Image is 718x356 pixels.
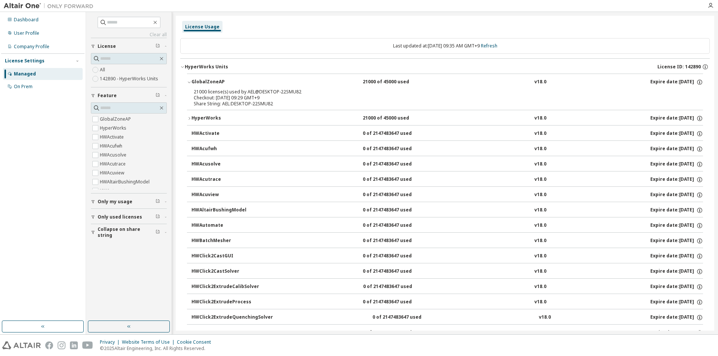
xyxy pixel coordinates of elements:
[363,299,430,306] div: 0 of 2147483647 used
[191,238,259,244] div: HWBatchMesher
[534,284,546,290] div: v18.0
[191,222,259,229] div: HWAutomate
[5,58,45,64] div: License Settings
[363,130,430,137] div: 0 of 2147483647 used
[650,207,703,214] div: Expire date: [DATE]
[82,341,93,349] img: youtube.svg
[657,64,701,70] span: License ID: 142890
[100,177,151,186] label: HWAltairBushingModel
[363,161,430,168] div: 0 of 2147483647 used
[191,171,703,188] button: HWAcutrace0 of 2147483647 usedv18.0Expire date:[DATE]
[363,238,430,244] div: 0 of 2147483647 used
[191,176,259,183] div: HWAcutrace
[100,142,124,151] label: HWAcufwh
[191,115,259,122] div: HyperWorks
[100,133,125,142] label: HWActivate
[363,207,430,214] div: 0 of 2147483647 used
[98,199,132,205] span: Only my usage
[100,124,128,133] label: HyperWorks
[363,79,430,86] div: 21000 of 45000 used
[650,238,703,244] div: Expire date: [DATE]
[194,89,678,95] div: 21000 license(s) used by AEL@DESKTOP-22SMU82
[534,207,546,214] div: v18.0
[191,217,703,234] button: HWAutomate0 of 2147483647 usedv18.0Expire date:[DATE]
[363,268,430,275] div: 0 of 2147483647 used
[650,79,703,86] div: Expire date: [DATE]
[100,186,129,195] label: HWAutomate
[70,341,78,349] img: linkedin.svg
[650,329,703,336] div: Expire date: [DATE]
[100,151,128,160] label: HWAcusolve
[363,284,430,290] div: 0 of 2147483647 used
[534,176,546,183] div: v18.0
[156,199,160,205] span: Clear filter
[534,222,546,229] div: v18.0
[191,202,703,219] button: HWAltairBushingModel0 of 2147483647 usedv18.0Expire date:[DATE]
[191,207,259,214] div: HWAltairBushingModel
[156,43,160,49] span: Clear filter
[180,59,710,75] button: HyperWorks UnitsLicense ID: 142890
[650,222,703,229] div: Expire date: [DATE]
[534,268,546,275] div: v18.0
[191,187,703,203] button: HWAcuview0 of 2147483647 usedv18.0Expire date:[DATE]
[191,233,703,249] button: HWBatchMesher0 of 2147483647 usedv18.0Expire date:[DATE]
[191,309,703,326] button: HWClick2ExtrudeQuenchingSolver0 of 2147483647 usedv18.0Expire date:[DATE]
[191,325,703,341] button: HWCompose0 of 2147483647 usedv18.0Expire date:[DATE]
[14,71,36,77] div: Managed
[650,192,703,198] div: Expire date: [DATE]
[363,192,430,198] div: 0 of 2147483647 used
[191,141,703,157] button: HWAcufwh0 of 2147483647 usedv18.0Expire date:[DATE]
[372,314,440,321] div: 0 of 2147483647 used
[58,341,65,349] img: instagram.svg
[650,115,703,122] div: Expire date: [DATE]
[534,115,546,122] div: v18.0
[100,65,107,74] label: All
[534,253,546,260] div: v18.0
[91,194,167,210] button: Only my usage
[363,253,430,260] div: 0 of 2147483647 used
[191,126,703,142] button: HWActivate0 of 2147483647 usedv18.0Expire date:[DATE]
[650,130,703,137] div: Expire date: [DATE]
[650,253,703,260] div: Expire date: [DATE]
[91,38,167,55] button: License
[100,74,160,83] label: 142890 - HyperWorks Units
[191,79,259,86] div: GlobalZoneAP
[363,115,430,122] div: 21000 of 45000 used
[191,299,259,306] div: HWClick2ExtrudeProcess
[122,339,177,345] div: Website Terms of Use
[191,156,703,173] button: HWAcusolve0 of 2147483647 usedv18.0Expire date:[DATE]
[534,130,546,137] div: v18.0
[100,345,215,352] p: © 2025 Altair Engineering, Inc. All Rights Reserved.
[191,161,259,168] div: HWAcusolve
[100,339,122,345] div: Privacy
[650,284,703,290] div: Expire date: [DATE]
[191,263,703,280] button: HWClick2CastSolver0 of 2147483647 usedv18.0Expire date:[DATE]
[100,115,132,124] label: GlobalZoneAP
[191,253,259,260] div: HWClick2CastGUI
[534,238,546,244] div: v18.0
[191,329,259,336] div: HWCompose
[191,146,259,152] div: HWAcufwh
[98,43,116,49] span: License
[534,192,546,198] div: v18.0
[534,146,546,152] div: v18.0
[98,226,156,238] span: Collapse on share string
[650,161,703,168] div: Expire date: [DATE]
[650,268,703,275] div: Expire date: [DATE]
[534,329,546,336] div: v18.0
[534,161,546,168] div: v18.0
[14,17,39,23] div: Dashboard
[191,268,259,275] div: HWClick2CastSolver
[156,214,160,220] span: Clear filter
[91,32,167,38] a: Clear all
[14,30,39,36] div: User Profile
[650,146,703,152] div: Expire date: [DATE]
[91,87,167,104] button: Feature
[363,146,430,152] div: 0 of 2147483647 used
[91,209,167,225] button: Only used licenses
[187,110,703,127] button: HyperWorks21000 of 45000 usedv18.0Expire date:[DATE]
[191,294,703,310] button: HWClick2ExtrudeProcess0 of 2147483647 usedv18.0Expire date:[DATE]
[191,284,259,290] div: HWClick2ExtrudeCalibSolver
[91,224,167,241] button: Collapse on share string
[534,79,546,86] div: v18.0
